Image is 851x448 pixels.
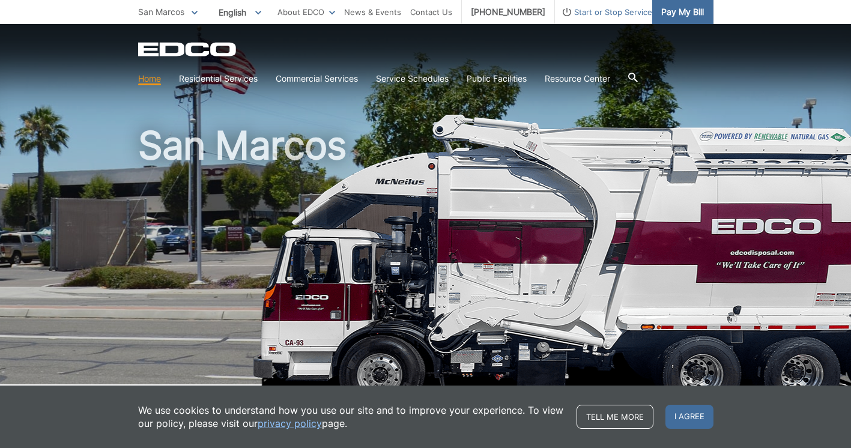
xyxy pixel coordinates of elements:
[179,72,258,85] a: Residential Services
[661,5,704,19] span: Pay My Bill
[277,5,335,19] a: About EDCO
[138,42,238,56] a: EDCD logo. Return to the homepage.
[410,5,452,19] a: Contact Us
[665,405,713,429] span: I agree
[138,72,161,85] a: Home
[210,2,270,22] span: English
[467,72,527,85] a: Public Facilities
[376,72,449,85] a: Service Schedules
[138,126,713,390] h1: San Marcos
[138,7,184,17] span: San Marcos
[138,404,565,430] p: We use cookies to understand how you use our site and to improve your experience. To view our pol...
[344,5,401,19] a: News & Events
[545,72,610,85] a: Resource Center
[577,405,653,429] a: Tell me more
[276,72,358,85] a: Commercial Services
[258,417,322,430] a: privacy policy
